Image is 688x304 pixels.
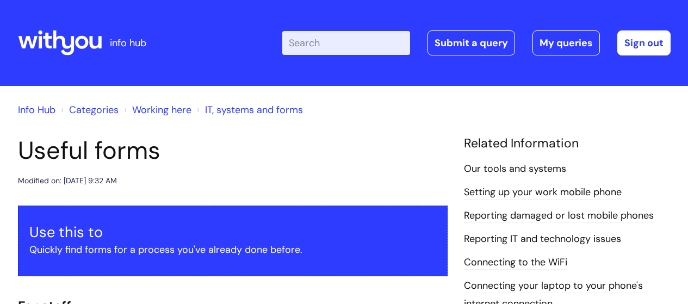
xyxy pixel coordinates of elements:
[532,30,600,55] a: My queries
[69,103,119,116] a: Categories
[132,103,191,116] a: Working here
[18,174,117,188] div: Modified on: [DATE] 9:32 AM
[464,256,567,270] a: Connecting to the WiFi
[464,209,654,223] a: Reporting damaged or lost mobile phones
[18,103,55,116] a: Info Hub
[282,30,671,55] div: | -
[617,30,671,55] a: Sign out
[282,31,410,55] input: Search
[110,34,146,52] p: info hub
[29,224,436,241] h3: Use this to
[18,136,448,165] h1: Useful forms
[58,101,119,119] li: Solution home
[205,103,303,116] a: IT, systems and forms
[194,101,303,119] li: IT, systems and forms
[427,30,515,55] a: Submit a query
[464,136,671,151] h4: Related Information
[464,185,622,200] a: Setting up your work mobile phone
[464,162,566,176] a: Our tools and systems
[121,101,191,119] li: Working here
[464,232,621,246] a: Reporting IT and technology issues
[29,241,436,258] p: Quickly find forms for a process you've already done before.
